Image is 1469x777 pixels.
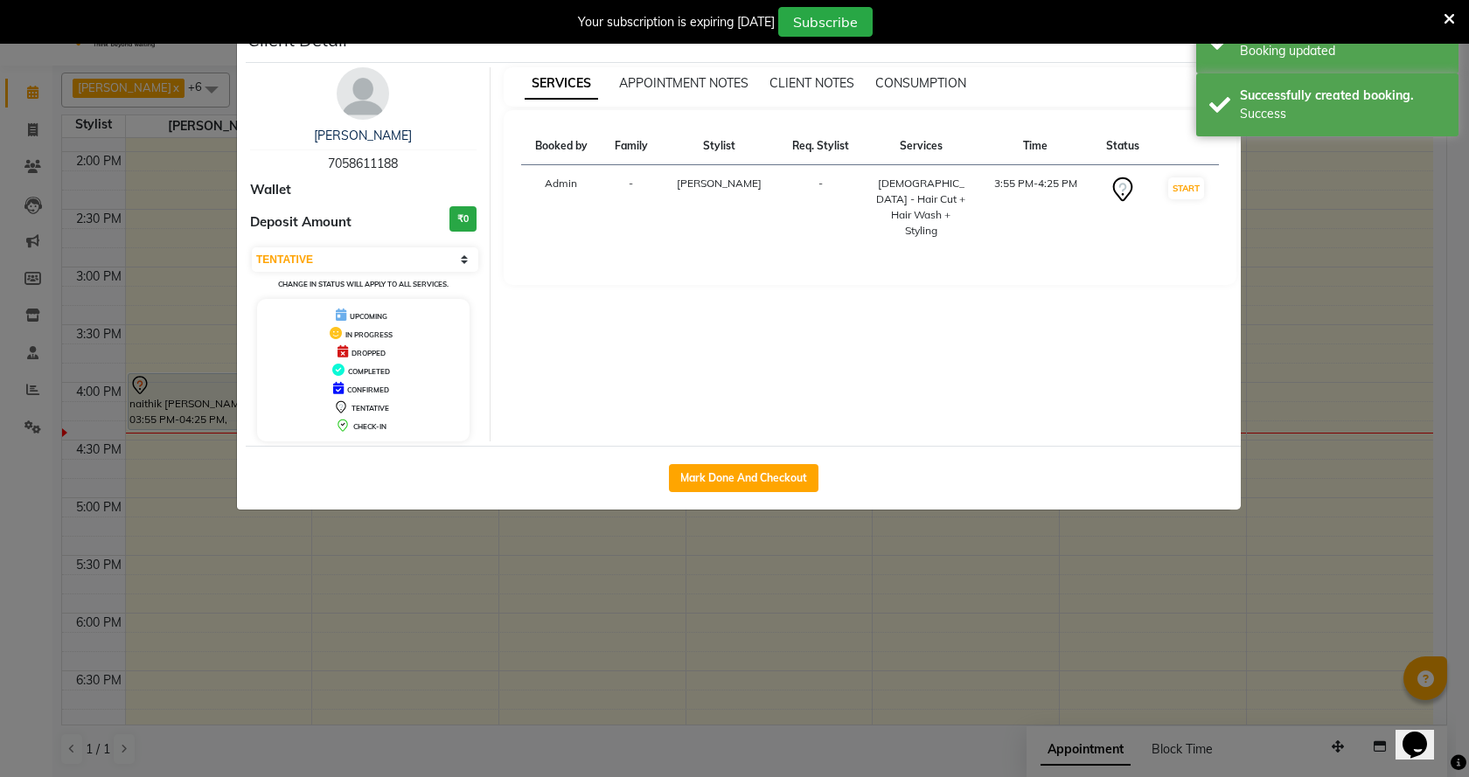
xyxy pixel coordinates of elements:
[521,165,602,250] td: Admin
[769,75,854,91] span: CLIENT NOTES
[449,206,477,232] h3: ₹0
[602,165,661,250] td: -
[328,156,398,171] span: 7058611188
[1240,42,1445,60] div: Booking updated
[661,128,777,165] th: Stylist
[978,165,1093,250] td: 3:55 PM-4:25 PM
[314,128,412,143] a: [PERSON_NAME]
[875,75,966,91] span: CONSUMPTION
[863,128,978,165] th: Services
[978,128,1093,165] th: Time
[352,404,389,413] span: TENTATIVE
[1168,177,1204,199] button: START
[778,7,873,37] button: Subscribe
[619,75,748,91] span: APPOINTMENT NOTES
[350,312,387,321] span: UPCOMING
[525,68,598,100] span: SERVICES
[1093,128,1152,165] th: Status
[777,128,863,165] th: Req. Stylist
[874,176,968,239] div: [DEMOGRAPHIC_DATA] - Hair Cut + Hair Wash + Styling
[521,128,602,165] th: Booked by
[250,180,291,200] span: Wallet
[353,422,386,431] span: CHECK-IN
[1240,105,1445,123] div: Success
[345,330,393,339] span: IN PROGRESS
[578,13,775,31] div: Your subscription is expiring [DATE]
[250,212,352,232] span: Deposit Amount
[278,280,449,288] small: Change in status will apply to all services.
[777,165,863,250] td: -
[348,367,390,376] span: COMPLETED
[669,464,818,492] button: Mark Done And Checkout
[677,177,762,190] span: [PERSON_NAME]
[337,67,389,120] img: avatar
[1396,707,1452,760] iframe: chat widget
[347,385,389,394] span: CONFIRMED
[352,349,386,357] span: DROPPED
[602,128,661,165] th: Family
[1240,87,1445,105] div: Successfully created booking.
